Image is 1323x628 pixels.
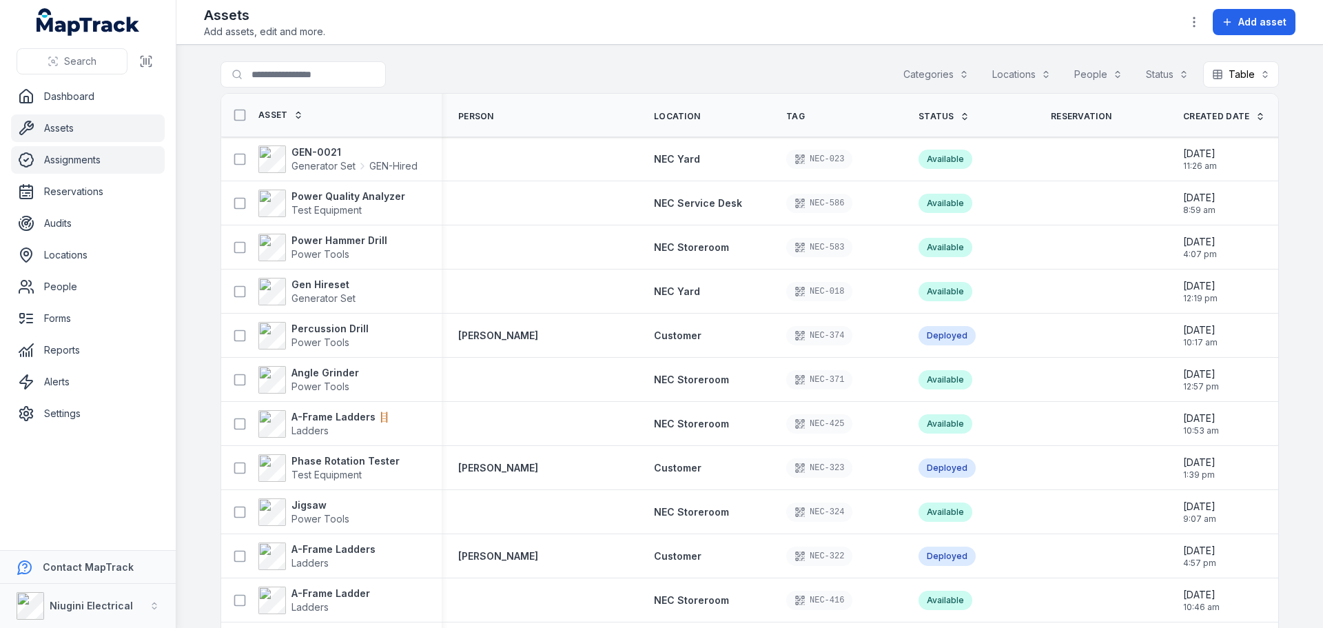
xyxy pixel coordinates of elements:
span: NEC Yard [654,285,700,297]
span: [DATE] [1183,412,1219,425]
a: [PERSON_NAME] [458,329,538,343]
span: Tag [786,111,805,122]
span: Asset [258,110,288,121]
span: [DATE] [1183,147,1217,161]
strong: [PERSON_NAME] [458,549,538,563]
time: 6/18/2025, 12:19:58 PM [1183,279,1218,304]
span: Generator Set [291,159,356,173]
span: 4:57 pm [1183,558,1216,569]
div: Deployed [919,458,976,478]
strong: Niugini Electrical [50,600,133,611]
div: NEC-583 [786,238,852,257]
a: NEC Storeroom [654,594,729,607]
span: Search [64,54,96,68]
a: [PERSON_NAME] [458,461,538,475]
span: NEC Storeroom [654,506,729,518]
strong: Contact MapTrack [43,561,134,573]
a: Phase Rotation TesterTest Equipment [258,454,400,482]
a: MapTrack [37,8,140,36]
div: Available [919,591,972,610]
span: Ladders [291,425,329,436]
strong: Jigsaw [291,498,349,512]
button: People [1065,61,1131,88]
a: Locations [11,241,165,269]
button: Locations [983,61,1060,88]
span: NEC Storeroom [654,594,729,606]
div: Available [919,238,972,257]
a: Power Hammer DrillPower Tools [258,234,387,261]
a: Percussion DrillPower Tools [258,322,369,350]
a: GEN-0021Generator SetGEN-Hired [258,145,418,173]
span: Created Date [1183,111,1250,122]
div: NEC-018 [786,282,852,301]
a: A-Frame Ladders 🪜Ladders [258,410,390,438]
span: NEC Storeroom [654,241,729,253]
a: A-Frame LaddersLadders [258,543,376,570]
span: 12:57 pm [1183,381,1219,392]
button: Add asset [1213,9,1295,35]
a: A-Frame LadderLadders [258,587,370,614]
div: Deployed [919,326,976,345]
div: NEC-324 [786,503,852,522]
span: Location [654,111,700,122]
span: Test Equipment [291,469,362,480]
span: 8:59 am [1183,205,1216,216]
a: Reports [11,336,165,364]
strong: Gen Hireset [291,278,356,292]
button: Status [1137,61,1198,88]
span: 10:46 am [1183,602,1220,613]
h2: Assets [204,6,325,25]
strong: GEN-0021 [291,145,418,159]
strong: A-Frame Ladders [291,543,376,556]
time: 5/12/2025, 10:53:50 AM [1183,412,1219,436]
strong: Phase Rotation Tester [291,454,400,468]
span: Power Tools [291,248,349,260]
strong: Power Hammer Drill [291,234,387,247]
time: 4/10/2025, 4:57:19 PM [1183,544,1216,569]
span: Generator Set [291,292,356,304]
time: 8/4/2025, 11:26:58 AM [1183,147,1217,172]
strong: A-Frame Ladder [291,587,370,600]
a: Gen HiresetGenerator Set [258,278,356,305]
span: [DATE] [1183,544,1216,558]
span: Person [458,111,494,122]
span: Customer [654,330,701,341]
span: Power Tools [291,336,349,348]
a: Assignments [11,146,165,174]
span: [DATE] [1183,500,1216,514]
div: NEC-023 [786,150,852,169]
span: Add asset [1238,15,1286,29]
strong: Power Quality Analyzer [291,190,405,203]
a: NEC Storeroom [654,373,729,387]
a: Forms [11,305,165,332]
a: Settings [11,400,165,427]
a: NEC Storeroom [654,241,729,254]
span: [DATE] [1183,323,1218,337]
a: Dashboard [11,83,165,110]
span: Test Equipment [291,204,362,216]
a: Asset [258,110,303,121]
div: Available [919,282,972,301]
a: NEC Yard [654,152,700,166]
a: NEC Yard [654,285,700,298]
a: Status [919,111,970,122]
span: 9:07 am [1183,514,1216,525]
a: Assets [11,114,165,142]
div: Available [919,370,972,389]
a: Created Date [1183,111,1265,122]
a: Customer [654,549,701,563]
a: People [11,273,165,301]
div: NEC-586 [786,194,852,213]
button: Table [1203,61,1279,88]
span: [DATE] [1183,367,1219,381]
span: 10:53 am [1183,425,1219,436]
a: Reservations [11,178,165,205]
span: 11:26 am [1183,161,1217,172]
span: NEC Yard [654,153,700,165]
a: NEC Service Desk [654,196,742,210]
div: NEC-416 [786,591,852,610]
span: [DATE] [1183,191,1216,205]
button: Search [17,48,127,74]
a: Audits [11,210,165,237]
